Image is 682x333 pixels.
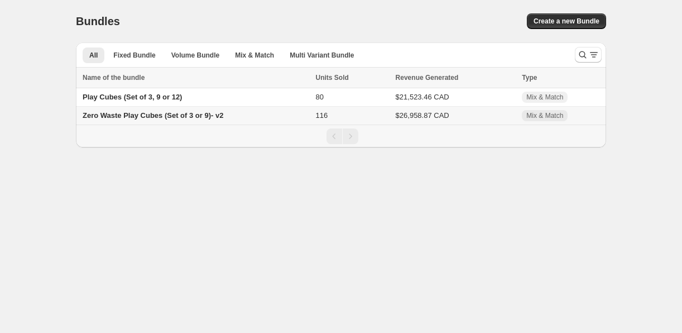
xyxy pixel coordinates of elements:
[316,111,328,120] span: 116
[316,72,360,83] button: Units Sold
[527,13,606,29] button: Create a new Bundle
[76,125,606,148] nav: Pagination
[171,51,219,60] span: Volume Bundle
[396,72,459,83] span: Revenue Generated
[83,111,223,120] span: Zero Waste Play Cubes (Set of 3 or 9)- v2
[396,111,449,120] span: $26,958.87 CAD
[316,72,349,83] span: Units Sold
[76,15,120,28] h1: Bundles
[534,17,599,26] span: Create a new Bundle
[522,72,599,83] div: Type
[526,93,563,102] span: Mix & Match
[83,72,309,83] div: Name of the bundle
[575,47,602,63] button: Search and filter results
[113,51,155,60] span: Fixed Bundle
[89,51,98,60] span: All
[526,111,563,120] span: Mix & Match
[235,51,274,60] span: Mix & Match
[83,93,182,101] span: Play Cubes (Set of 3, 9 or 12)
[396,93,449,101] span: $21,523.46 CAD
[396,72,470,83] button: Revenue Generated
[316,93,324,101] span: 80
[290,51,354,60] span: Multi Variant Bundle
